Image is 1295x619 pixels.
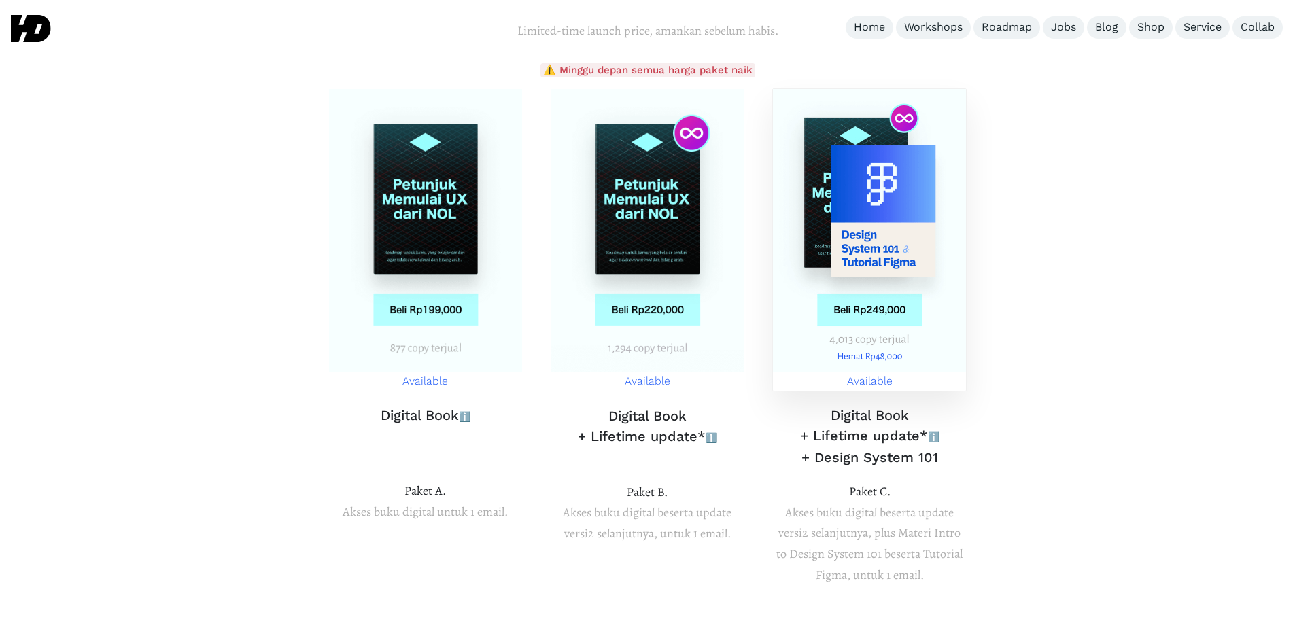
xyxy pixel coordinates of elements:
span: Paket A. [404,482,446,499]
div: Service [1184,20,1222,35]
a: Jobs [1043,16,1084,39]
a: Shop [1129,16,1173,39]
a: Available [550,88,745,392]
span: Paket B. [627,484,668,500]
a: Collab [1232,16,1283,39]
div: Shop [1137,20,1164,35]
h3: Digital Book [328,405,523,427]
p: Limited-time launch price, amankan sebelum habis. [328,20,967,41]
a: Service [1175,16,1230,39]
div: Blog [1095,20,1118,35]
a: Home [846,16,893,39]
a: Available [328,88,523,392]
img: harga buku petunjuk memulai ux dari nol paket b [551,89,744,372]
div: Workshops [904,20,963,35]
h3: Digital Book + Lifetime update* + Design System 101 [772,405,967,467]
div: Jobs [1051,20,1076,35]
p: Available [329,372,523,391]
a: Roadmap [973,16,1040,39]
p: Akses buku digital beserta update versi2 selanjutnya, untuk 1 email. [550,482,745,544]
img: harga buku petunjuk memulai ux dari nol paket c [329,89,523,372]
div: Home [854,20,885,35]
p: Akses buku digital untuk 1 email. [328,480,523,522]
a: Blog [1087,16,1126,39]
div: Roadmap [982,20,1032,35]
h3: Digital Book + Lifetime update* [550,406,745,448]
div: Collab [1241,20,1275,35]
span: ℹ️ [928,431,939,442]
p: Available [551,372,744,391]
span: ℹ️ [706,432,717,443]
span: ℹ️ [459,411,470,422]
a: Workshops [896,16,971,39]
p: Akses buku digital beserta update versi2 selanjutnya, plus Materi Intro to Design System 101 bese... [772,481,967,585]
span: Paket C. [849,483,891,499]
a: Available [772,88,967,391]
p: Available [773,372,967,391]
span: ⚠️ Minggu depan semua harga paket naik [540,63,755,77]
